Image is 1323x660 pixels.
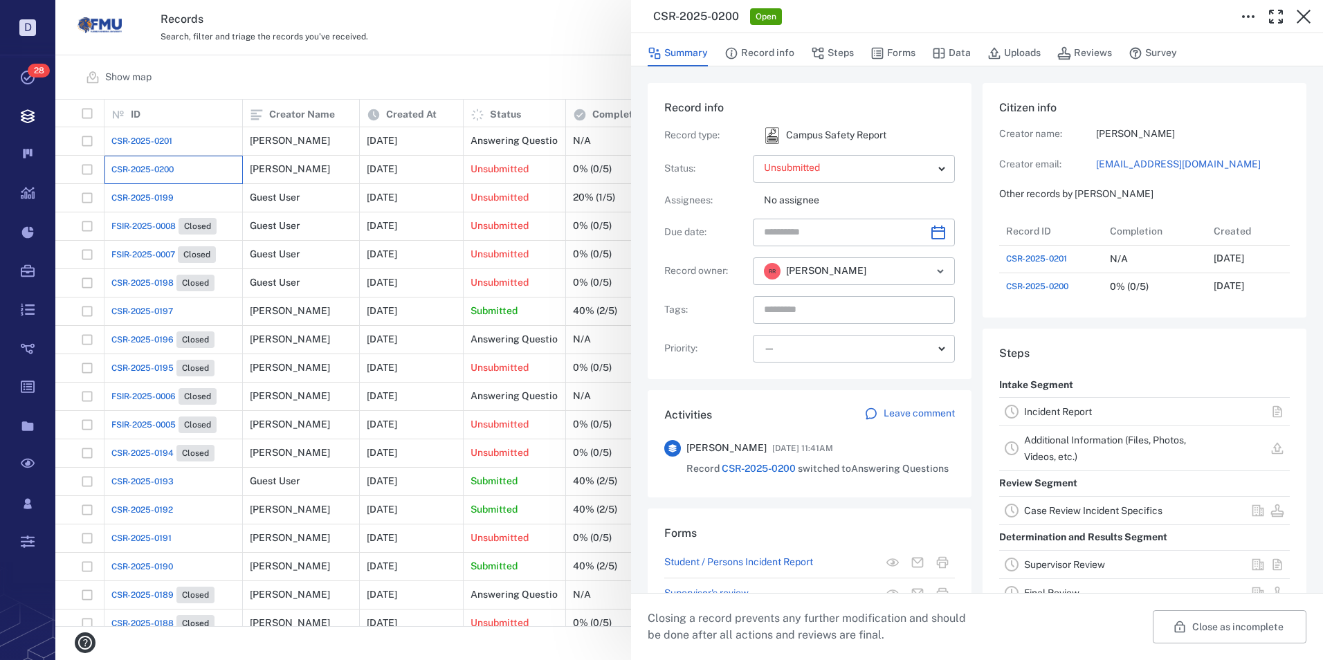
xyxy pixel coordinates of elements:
[1110,212,1162,250] div: Completion
[1006,280,1068,293] a: CSR-2025-0200
[664,587,749,601] a: Supervisor's review
[999,158,1096,172] p: Creator email:
[1096,158,1290,172] a: [EMAIL_ADDRESS][DOMAIN_NAME]
[884,407,955,421] p: Leave comment
[664,303,747,317] p: Tags :
[786,264,866,278] span: [PERSON_NAME]
[764,161,933,175] p: Unsubmitted
[724,40,794,66] button: Record info
[880,581,905,606] button: View form in the step
[664,100,955,116] h6: Record info
[664,407,712,423] h6: Activities
[987,40,1041,66] button: Uploads
[686,441,767,455] span: [PERSON_NAME]
[999,127,1096,141] p: Creator name:
[753,11,779,23] span: Open
[1024,406,1092,417] a: Incident Report
[983,329,1306,635] div: StepsIntake SegmentIncident ReportAdditional Information (Files, Photos, Videos, etc.)Review Segm...
[1262,3,1290,30] button: Toggle Fullscreen
[1290,3,1317,30] button: Close
[664,226,747,239] p: Due date :
[999,217,1103,245] div: Record ID
[931,262,950,281] button: Open
[1024,505,1162,516] a: Case Review Incident Specifics
[722,463,796,474] a: CSR-2025-0200
[1057,40,1112,66] button: Reviews
[764,263,781,279] div: R R
[1129,40,1177,66] button: Survey
[764,127,781,144] div: Campus Safety Report
[664,342,747,356] p: Priority :
[764,340,933,356] div: —
[664,129,747,143] p: Record type :
[653,8,739,25] h3: CSR-2025-0200
[648,610,977,643] p: Closing a record prevents any further modification and should be done after all actions and revie...
[664,264,747,278] p: Record owner :
[648,83,971,390] div: Record infoRecord type:icon Campus Safety ReportCampus Safety ReportStatus:Assignees:No assigneeD...
[664,556,813,569] a: Student / Persons Incident Report
[764,127,781,144] img: icon Campus Safety Report
[1024,559,1105,570] a: Supervisor Review
[31,10,60,22] span: Help
[999,373,1073,398] p: Intake Segment
[999,471,1077,496] p: Review Segment
[28,64,50,77] span: 28
[1024,587,1079,598] a: Final Review
[1214,279,1244,293] p: [DATE]
[930,581,955,606] button: Print form
[1096,127,1290,141] p: [PERSON_NAME]
[999,187,1290,201] p: Other records by [PERSON_NAME]
[905,581,930,606] button: Mail form
[1214,212,1251,250] div: Created
[1103,217,1207,245] div: Completion
[905,550,930,575] button: Mail form
[999,525,1167,550] p: Determination and Results Segment
[1214,252,1244,266] p: [DATE]
[851,463,949,474] span: Answering Questions
[924,219,952,246] button: Choose date
[811,40,854,66] button: Steps
[686,462,949,476] span: Record switched to
[1207,217,1311,245] div: Created
[772,440,833,457] span: [DATE] 11:41AM
[1153,610,1306,643] button: Close as incomplete
[932,40,971,66] button: Data
[648,508,971,636] div: FormsStudent / Persons Incident ReportView form in the stepMail formPrint formSupervisor's review...
[999,100,1290,116] h6: Citizen info
[1110,254,1128,264] div: N/A
[1006,212,1051,250] div: Record ID
[648,390,971,509] div: ActivitiesLeave comment[PERSON_NAME][DATE] 11:41AMRecord CSR-2025-0200 switched toAnswering Quest...
[880,550,905,575] button: View form in the step
[764,194,955,208] p: No assignee
[19,19,36,36] p: D
[870,40,915,66] button: Forms
[1006,253,1067,265] a: CSR-2025-0201
[664,162,747,176] p: Status :
[1024,434,1186,462] a: Additional Information (Files, Photos, Videos, etc.)
[664,194,747,208] p: Assignees :
[786,129,886,143] p: Campus Safety Report
[1234,3,1262,30] button: Toggle to Edit Boxes
[930,550,955,575] button: Print form
[1110,282,1149,292] div: 0% (0/5)
[664,525,955,542] h6: Forms
[864,407,955,423] a: Leave comment
[648,40,708,66] button: Summary
[983,83,1306,329] div: Citizen infoCreator name:[PERSON_NAME]Creator email:[EMAIL_ADDRESS][DOMAIN_NAME]Other records by ...
[999,345,1290,362] h6: Steps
